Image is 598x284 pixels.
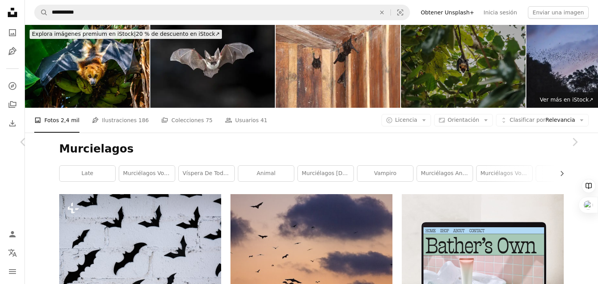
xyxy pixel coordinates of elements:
a: Víspera de Todos los Santos [179,166,234,181]
span: Explora imágenes premium en iStock | [32,31,136,37]
img: Flying Grey long eared bat [150,25,275,108]
a: Ver más en iStock↗ [535,92,598,108]
div: 20 % de descuento en iStock ↗ [30,30,222,39]
button: Orientación [434,114,493,126]
a: Colecciones 75 [161,108,213,133]
span: Ver más en iStock ↗ [540,96,593,103]
img: Flying fox is feeding on fruit on banana tree. [25,25,149,108]
a: murciélagos volando [119,166,175,181]
button: Búsqueda visual [391,5,410,20]
button: Buscar en Unsplash [35,5,48,20]
a: Un montón de murciélagos que están en una pared [59,244,221,251]
button: Borrar [373,5,390,20]
a: vampiro [357,166,413,181]
a: Late [60,166,115,181]
span: 186 [138,116,149,124]
a: animal [238,166,294,181]
a: Iniciar sesión / Registrarse [5,226,20,242]
a: Siguiente [551,105,598,179]
a: pájaros en el cielo [230,244,392,251]
a: Explora imágenes premium en iStock|20 % de descuento en iStock↗ [25,25,227,44]
a: Usuarios 41 [225,108,267,133]
a: murciélagos voladores [477,166,532,181]
button: Clasificar porRelevancia [496,114,589,126]
span: 41 [260,116,267,124]
button: Licencia [382,114,431,126]
a: Obtener Unsplash+ [416,6,479,19]
a: murciélagos animales [417,166,473,181]
span: Relevancia [510,116,575,124]
a: murciélagos [DATE] [298,166,354,181]
a: Ilustraciones 186 [92,108,149,133]
a: Ilustraciones [5,44,20,59]
button: Enviar una imagen [528,6,589,19]
a: Colecciones [5,97,20,112]
a: Inicia sesión [479,6,522,19]
img: Indian fruit bat hanging on tree branch [401,25,526,108]
button: Idioma [5,245,20,261]
h1: Murcielagos [59,142,564,156]
button: Menú [5,264,20,279]
img: Cuatro murciélagos de líneas blancas posándose [276,25,400,108]
form: Encuentra imágenes en todo el sitio [34,5,410,20]
a: luna [536,166,592,181]
span: Orientación [448,117,479,123]
span: Licencia [395,117,417,123]
span: 75 [206,116,213,124]
span: Clasificar por [510,117,545,123]
a: Fotos [5,25,20,40]
a: Explorar [5,78,20,94]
